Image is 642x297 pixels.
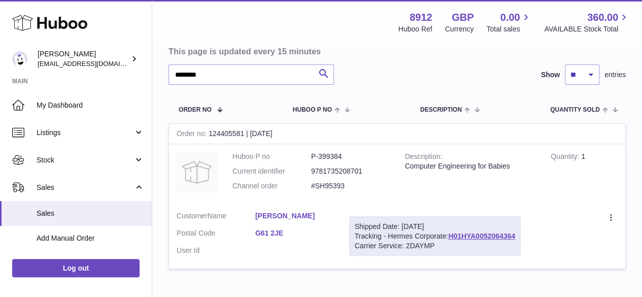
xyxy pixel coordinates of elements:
[293,107,332,113] span: Huboo P no
[311,152,390,161] dd: P-399384
[486,24,531,34] span: Total sales
[420,107,462,113] span: Description
[177,211,255,223] dt: Name
[544,11,630,34] a: 360.00 AVAILABLE Stock Total
[37,101,144,110] span: My Dashboard
[355,222,515,232] div: Shipped Date: [DATE]
[38,59,149,68] span: [EMAIL_ADDRESS][DOMAIN_NAME]
[179,107,212,113] span: Order No
[550,107,600,113] span: Quantity Sold
[177,129,209,140] strong: Order no
[232,167,311,176] dt: Current identifier
[452,11,474,24] strong: GBP
[500,11,520,24] span: 0.00
[12,259,140,277] a: Log out
[587,11,618,24] span: 360.00
[177,228,255,241] dt: Postal Code
[551,152,581,163] strong: Quantity
[177,246,255,255] dt: User Id
[169,124,625,144] div: 124405581 | [DATE]
[604,70,626,80] span: entries
[311,181,390,191] dd: #SH95393
[37,183,133,192] span: Sales
[445,24,474,34] div: Currency
[398,24,432,34] div: Huboo Ref
[37,234,144,243] span: Add Manual Order
[37,155,133,165] span: Stock
[543,144,625,204] td: 1
[255,211,334,221] a: [PERSON_NAME]
[355,241,515,251] div: Carrier Service: 2DAYMP
[311,167,390,176] dd: 9781735208701
[410,11,432,24] strong: 8912
[232,152,311,161] dt: Huboo P no
[232,181,311,191] dt: Channel order
[12,51,27,67] img: internalAdmin-8912@internal.huboo.com
[544,24,630,34] span: AVAILABLE Stock Total
[486,11,531,34] a: 0.00 Total sales
[349,216,521,256] div: Tracking - Hermes Corporate:
[177,152,217,192] img: no-photo.jpg
[255,228,334,238] a: G61 2JE
[168,46,623,57] h3: This page is updated every 15 minutes
[405,161,536,171] div: Computer Engineering for Babies
[38,49,129,69] div: [PERSON_NAME]
[37,128,133,138] span: Listings
[37,209,144,218] span: Sales
[541,70,560,80] label: Show
[448,232,515,240] a: H01HYA0052064364
[177,212,208,220] span: Customer
[405,152,443,163] strong: Description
